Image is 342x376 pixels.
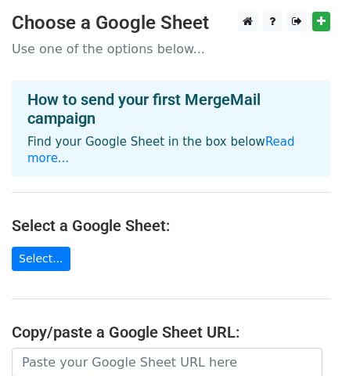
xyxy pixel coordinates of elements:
[27,90,315,128] h4: How to send your first MergeMail campaign
[12,216,330,235] h4: Select a Google Sheet:
[12,12,330,34] h3: Choose a Google Sheet
[12,323,330,342] h4: Copy/paste a Google Sheet URL:
[12,247,70,271] a: Select...
[27,134,315,167] p: Find your Google Sheet in the box below
[27,135,295,165] a: Read more...
[12,41,330,57] p: Use one of the options below...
